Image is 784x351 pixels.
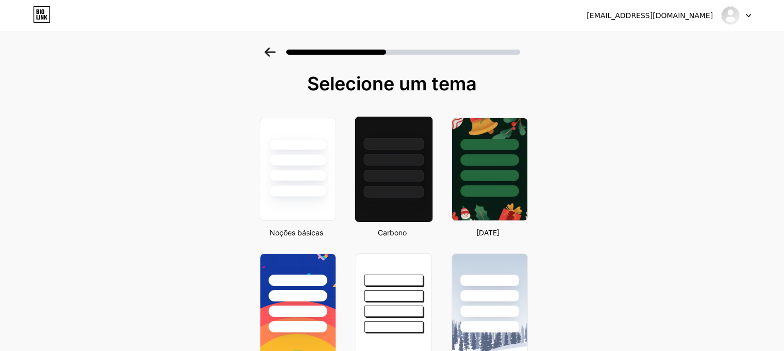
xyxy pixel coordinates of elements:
img: abelcosta [721,6,740,25]
font: Carbono [378,228,407,237]
font: [EMAIL_ADDRESS][DOMAIN_NAME] [587,11,713,20]
font: Selecione um tema [307,72,477,95]
font: Noções básicas [270,228,323,237]
font: [DATE] [476,228,499,237]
